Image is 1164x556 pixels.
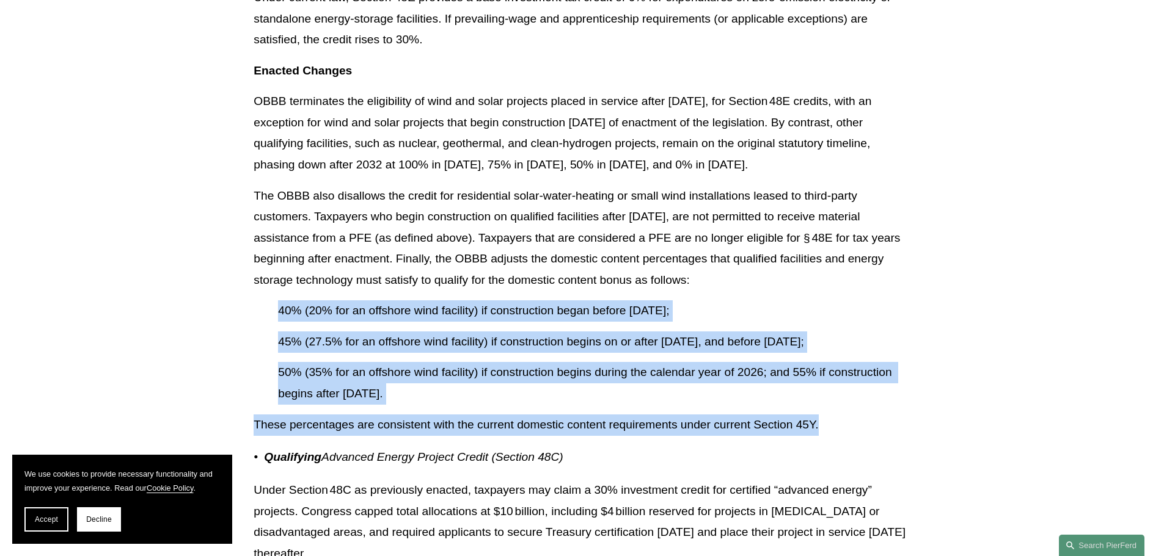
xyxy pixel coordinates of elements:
[12,455,232,544] section: Cookie banner
[278,331,910,353] p: 45% (27.5% for an offshore wind facility) if construction begins on or after [DATE], and before [...
[278,362,910,404] p: 50% (35% for an offshore wind facility) if construction begins during the calendar year of 2026; ...
[1059,535,1144,556] a: Search this site
[254,414,910,436] p: These percentages are consistent with the current domestic content requirements under current Sec...
[147,483,194,493] a: Cookie Policy
[24,467,220,495] p: We use cookies to provide necessary functionality and improve your experience. Read our .
[254,186,910,291] p: The OBBB also disallows the credit for residential solar‑water‑heating or small wind installation...
[24,507,68,532] button: Accept
[35,515,58,524] span: Accept
[264,450,321,463] em: Qualifying
[254,64,352,77] strong: Enacted Changes
[278,300,910,322] p: 40% (20% for an offshore wind facility) if construction began before [DATE];
[321,450,563,463] em: Advanced Energy Project Credit (Section 48C)
[86,515,112,524] span: Decline
[77,507,121,532] button: Decline
[254,91,910,175] p: OBBB terminates the eligibility of wind and solar projects placed in service after [DATE], for Se...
